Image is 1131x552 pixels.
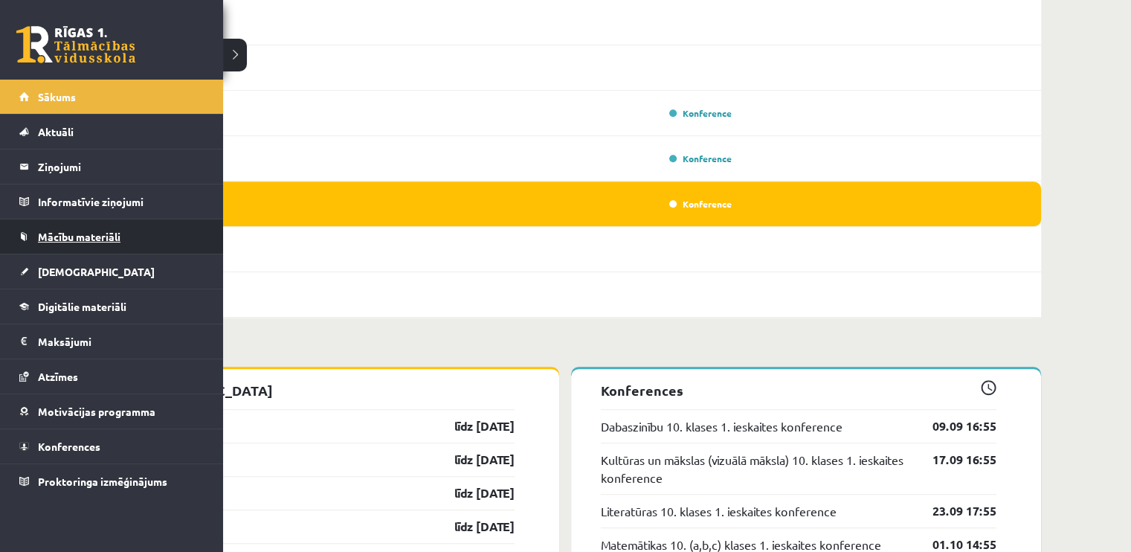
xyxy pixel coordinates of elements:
[38,265,155,278] span: [DEMOGRAPHIC_DATA]
[38,184,204,219] legend: Informatīvie ziņojumi
[669,153,732,164] a: Konference
[601,417,842,435] a: Dabaszinību 10. klases 1. ieskaites konference
[910,417,996,435] a: 09.09 16:55
[19,429,204,463] a: Konferences
[38,405,155,418] span: Motivācijas programma
[669,198,732,210] a: Konference
[601,502,837,520] a: Literatūras 10. klases 1. ieskaites konference
[38,90,76,103] span: Sākums
[19,464,204,498] a: Proktoringa izmēģinājums
[38,150,204,184] legend: Ziņojumi
[38,475,167,488] span: Proktoringa izmēģinājums
[601,451,910,487] a: Kultūras un mākslas (vizuālā māksla) 10. klases 1. ieskaites konference
[669,107,732,119] a: Konference
[601,380,996,400] p: Konferences
[19,359,204,394] a: Atzīmes
[19,324,204,359] a: Maksājumi
[19,289,204,324] a: Digitālie materiāli
[428,518,515,536] a: līdz [DATE]
[38,440,100,453] span: Konferences
[38,300,126,313] span: Digitālie materiāli
[16,26,135,63] a: Rīgas 1. Tālmācības vidusskola
[910,502,996,520] a: 23.09 17:55
[38,230,120,243] span: Mācību materiāli
[95,340,1035,360] p: Tuvākās aktivitātes
[19,115,204,149] a: Aktuāli
[19,254,204,289] a: [DEMOGRAPHIC_DATA]
[428,484,515,502] a: līdz [DATE]
[19,394,204,429] a: Motivācijas programma
[428,451,515,469] a: līdz [DATE]
[19,219,204,254] a: Mācību materiāli
[119,380,515,400] p: [DEMOGRAPHIC_DATA]
[19,150,204,184] a: Ziņojumi
[19,80,204,114] a: Sākums
[38,370,78,383] span: Atzīmes
[19,184,204,219] a: Informatīvie ziņojumi
[38,324,204,359] legend: Maksājumi
[428,417,515,435] a: līdz [DATE]
[910,451,996,469] a: 17.09 16:55
[38,125,74,138] span: Aktuāli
